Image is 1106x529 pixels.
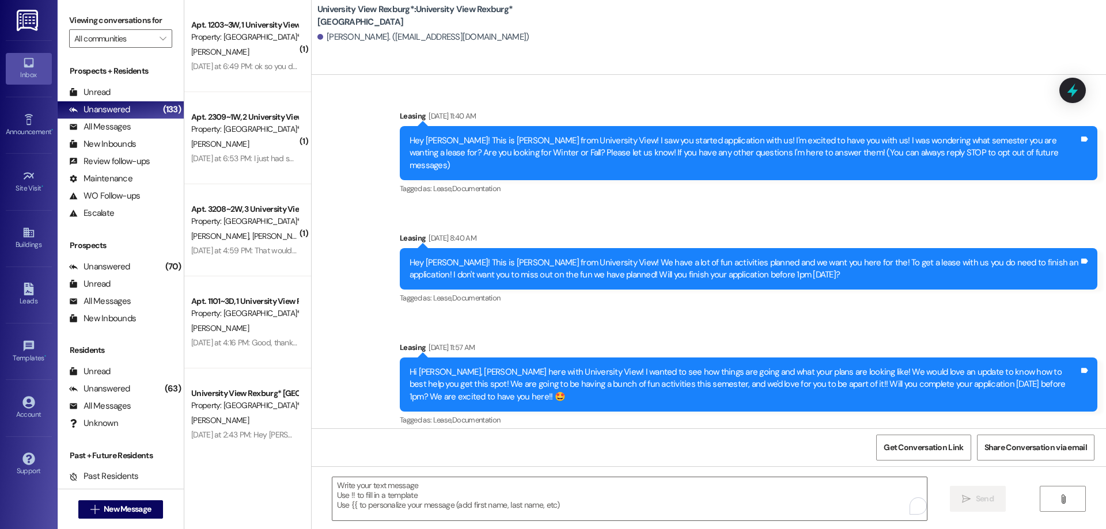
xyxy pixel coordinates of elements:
button: New Message [78,500,164,519]
div: Hi [PERSON_NAME], [PERSON_NAME] here with University View! I wanted to see how things are going a... [410,366,1079,403]
div: Prospects [58,239,184,252]
div: [DATE] at 2:43 PM: Hey [PERSON_NAME]! This is [PERSON_NAME]. I send you an email with the times m... [191,429,859,440]
div: [DATE] at 4:59 PM: That would be great. And yes, it is the first bathroom [191,245,429,256]
span: Send [976,493,994,505]
b: University View Rexburg*: University View Rexburg* [GEOGRAPHIC_DATA] [317,3,548,28]
label: Viewing conversations for [69,12,172,29]
textarea: To enrich screen reader interactions, please activate Accessibility in Grammarly extension settings [332,477,927,520]
button: Get Conversation Link [876,435,971,461]
span: Lease , [433,293,452,303]
div: Leasing [400,341,1097,357]
span: Documentation [452,415,501,425]
div: Apt. 1203~3W, 1 University View Rexburg [191,19,298,31]
div: New Inbounds [69,138,136,150]
div: Property: [GEOGRAPHIC_DATA]* [191,215,298,227]
div: Apt. 1101~3D, 1 University View Rexburg [191,295,298,307]
div: WO Follow-ups [69,190,140,202]
span: [PERSON_NAME] [191,47,249,57]
a: Inbox [6,53,52,84]
div: Apt. 3208~2W, 3 University View Rexburg [191,203,298,215]
div: Unanswered [69,261,130,273]
div: [DATE] 11:40 AM [426,110,476,122]
span: New Message [104,503,151,515]
div: Property: [GEOGRAPHIC_DATA]* [191,307,298,319]
div: All Messages [69,121,131,133]
div: University View Rexburg* [GEOGRAPHIC_DATA] [191,387,298,399]
span: [PERSON_NAME] [191,139,249,149]
div: Hey [PERSON_NAME]! This is [PERSON_NAME] from University View! I saw you started application with... [410,135,1079,172]
a: Site Visit • [6,166,52,197]
div: Unread [69,278,111,290]
span: • [41,182,43,191]
i:  [1059,494,1067,504]
span: [PERSON_NAME] [191,323,249,333]
div: Unread [69,366,111,378]
div: All Messages [69,295,131,307]
span: [PERSON_NAME] [191,415,249,425]
div: Tagged as: [400,290,1097,306]
span: • [44,352,46,360]
a: Buildings [6,223,52,254]
div: [DATE] at 6:49 PM: ok so you do have it? [191,61,324,71]
div: Prospects + Residents [58,65,184,77]
div: Review follow-ups [69,155,150,168]
span: Share Conversation via email [984,442,1087,454]
div: Leasing [400,232,1097,248]
i:  [962,494,971,504]
i:  [90,505,99,514]
div: Unanswered [69,104,130,116]
div: Property: [GEOGRAPHIC_DATA]* [191,31,298,43]
span: Get Conversation Link [884,442,963,454]
div: Apt. 2309~1W, 2 University View Rexburg [191,111,298,123]
div: Past Residents [69,470,139,482]
button: Share Conversation via email [977,435,1094,461]
a: Support [6,449,52,480]
a: Leads [6,279,52,310]
div: Hey [PERSON_NAME]! This is [PERSON_NAME] from University View! We have a lot of fun activities pl... [410,257,1079,281]
div: Unread [69,86,111,98]
div: Property: [GEOGRAPHIC_DATA]* [191,123,298,135]
span: [PERSON_NAME] [252,231,313,241]
span: Documentation [452,184,501,193]
div: Property: [GEOGRAPHIC_DATA]* [191,399,298,412]
div: Residents [58,344,184,356]
div: [PERSON_NAME]. ([EMAIL_ADDRESS][DOMAIN_NAME]) [317,31,529,43]
i:  [160,34,166,43]
span: Lease , [433,415,452,425]
span: Lease , [433,184,452,193]
div: Escalate [69,207,114,219]
div: Tagged as: [400,412,1097,428]
a: Account [6,393,52,424]
span: [PERSON_NAME] [191,231,252,241]
div: Leasing [400,110,1097,126]
div: (63) [162,380,184,398]
div: (133) [160,101,184,119]
input: All communities [74,29,154,48]
span: Documentation [452,293,501,303]
div: [DATE] 8:40 AM [426,232,476,244]
div: [DATE] at 6:53 PM: I just had some difficulties but I think it will be fine, sorry about that! [191,153,476,163]
img: ResiDesk Logo [17,10,40,31]
span: • [51,126,53,134]
div: (70) [162,258,184,276]
div: Maintenance [69,173,132,185]
div: New Inbounds [69,313,136,325]
div: Past + Future Residents [58,450,184,462]
button: Send [950,486,1006,512]
div: [DATE] 11:57 AM [426,341,475,353]
div: All Messages [69,400,131,412]
div: Unknown [69,417,118,429]
div: Tagged as: [400,180,1097,197]
div: Unanswered [69,383,130,395]
a: Templates • [6,336,52,367]
div: [DATE] at 4:16 PM: Good, thank you [191,337,306,348]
